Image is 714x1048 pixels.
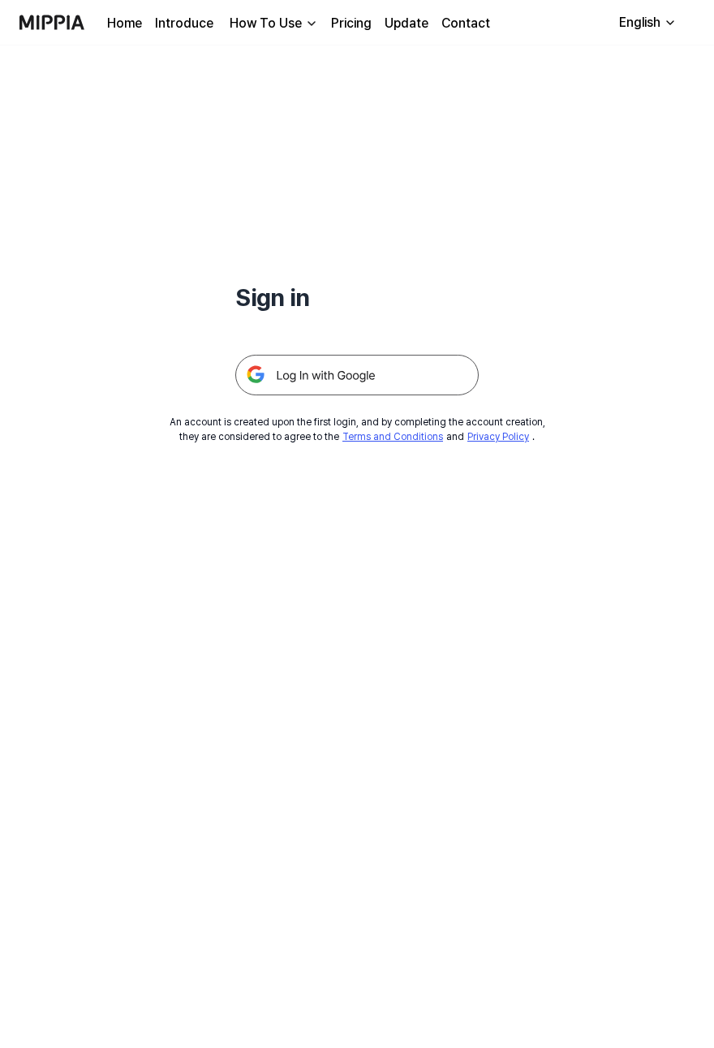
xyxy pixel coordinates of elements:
[441,14,490,33] a: Contact
[616,13,664,32] div: English
[467,431,529,442] a: Privacy Policy
[342,431,443,442] a: Terms and Conditions
[226,14,318,33] button: How To Use
[155,14,213,33] a: Introduce
[235,355,479,395] img: 구글 로그인 버튼
[331,14,372,33] a: Pricing
[385,14,428,33] a: Update
[305,17,318,30] img: down
[170,415,545,444] div: An account is created upon the first login, and by completing the account creation, they are cons...
[606,6,686,39] button: English
[226,14,305,33] div: How To Use
[107,14,142,33] a: Home
[235,279,479,316] h1: Sign in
